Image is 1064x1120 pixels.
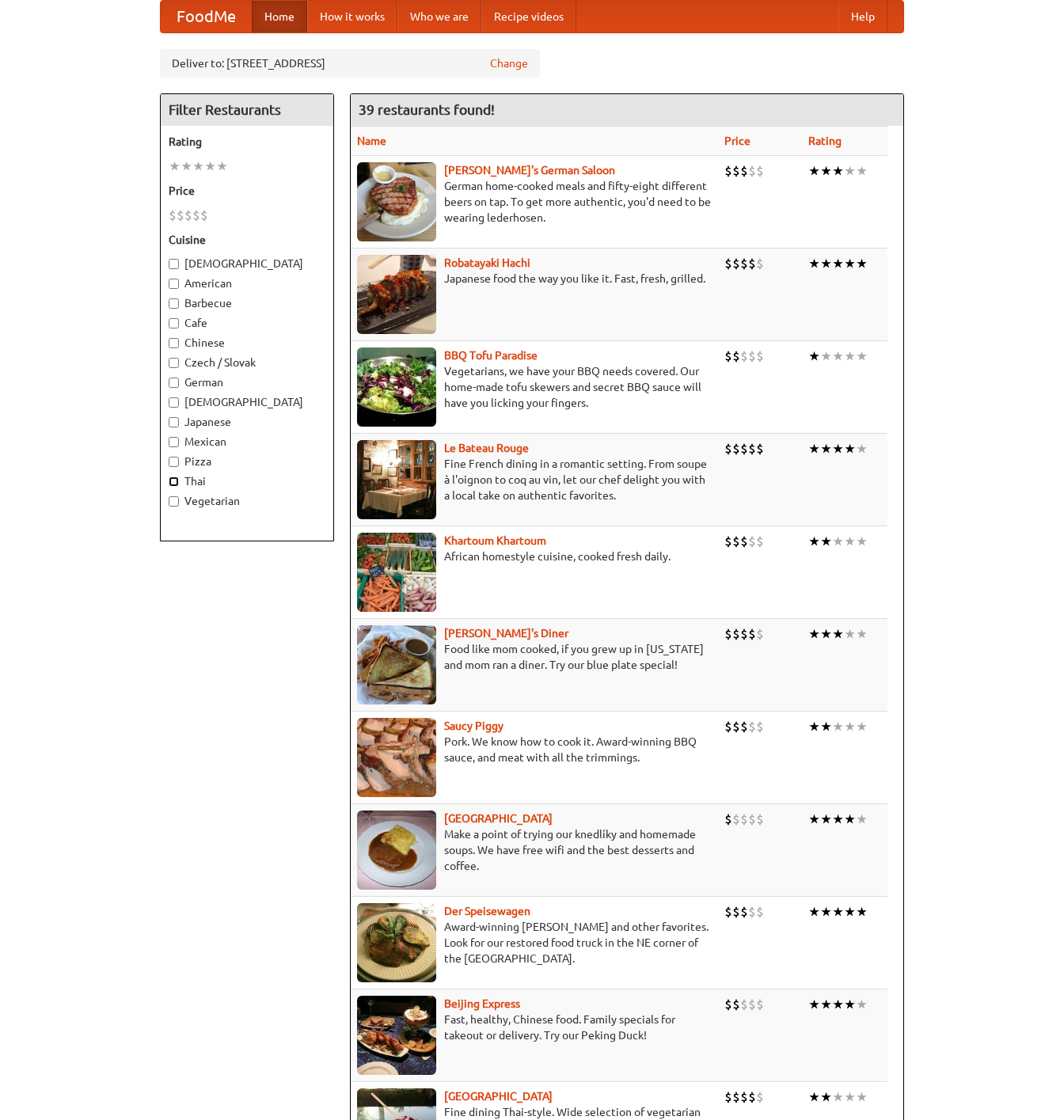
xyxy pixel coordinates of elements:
li: ★ [820,625,832,643]
li: $ [177,207,184,224]
b: [GEOGRAPHIC_DATA] [444,1090,553,1103]
li: $ [724,255,732,272]
p: Make a point of trying our knedlíky and homemade soups. We have free wifi and the best desserts a... [357,826,712,874]
li: ★ [856,718,868,735]
p: Food like mom cooked, if you grew up in [US_STATE] and mom ran a diner. Try our blue plate special! [357,641,712,673]
li: $ [724,533,732,550]
li: ★ [856,162,868,180]
input: Mexican [169,437,179,447]
li: ★ [832,903,844,921]
li: $ [740,162,748,180]
li: $ [192,207,200,224]
li: ★ [832,996,844,1013]
li: ★ [844,255,856,272]
img: saucy.jpg [357,718,436,797]
label: Chinese [169,335,325,351]
li: $ [740,811,748,828]
a: [GEOGRAPHIC_DATA] [444,812,553,825]
li: $ [724,903,732,921]
a: Change [490,55,528,71]
li: $ [756,1088,764,1106]
li: ★ [216,158,228,175]
p: Fine French dining in a romantic setting. From soupe à l'oignon to coq au vin, let our chef delig... [357,456,712,503]
li: ★ [180,158,192,175]
li: ★ [856,625,868,643]
li: $ [740,1088,748,1106]
li: $ [732,996,740,1013]
img: tofuparadise.jpg [357,347,436,427]
li: $ [732,1088,740,1106]
img: khartoum.jpg [357,533,436,612]
a: Home [252,1,307,32]
li: ★ [808,625,820,643]
li: $ [756,162,764,180]
a: Price [724,135,750,147]
li: $ [724,811,732,828]
li: $ [740,625,748,643]
p: Pork. We know how to cook it. Award-winning BBQ sauce, and meat with all the trimmings. [357,734,712,765]
input: [DEMOGRAPHIC_DATA] [169,259,179,269]
li: ★ [204,158,216,175]
li: ★ [856,440,868,457]
li: ★ [169,158,180,175]
li: ★ [844,1088,856,1106]
label: Mexican [169,434,325,450]
li: ★ [832,162,844,180]
li: ★ [856,255,868,272]
li: ★ [820,162,832,180]
li: ★ [856,533,868,550]
li: $ [756,996,764,1013]
li: $ [724,625,732,643]
li: ★ [832,440,844,457]
li: $ [724,718,732,735]
li: $ [748,811,756,828]
li: $ [756,718,764,735]
li: $ [724,162,732,180]
a: Khartoum Khartoum [444,534,546,547]
a: [PERSON_NAME]'s German Saloon [444,164,615,177]
a: Der Speisewagen [444,905,530,917]
li: ★ [832,1088,844,1106]
li: ★ [808,440,820,457]
li: ★ [844,718,856,735]
li: ★ [844,996,856,1013]
li: $ [748,625,756,643]
li: ★ [820,347,832,365]
li: $ [748,718,756,735]
label: [DEMOGRAPHIC_DATA] [169,256,325,271]
input: Chinese [169,338,179,348]
li: $ [756,347,764,365]
li: ★ [820,255,832,272]
input: American [169,279,179,289]
input: German [169,378,179,388]
a: Beijing Express [444,997,520,1010]
li: $ [169,207,177,224]
li: $ [740,996,748,1013]
li: $ [724,996,732,1013]
p: Vegetarians, we have your BBQ needs covered. Our home-made tofu skewers and secret BBQ sauce will... [357,363,712,411]
input: Pizza [169,457,179,467]
li: ★ [820,718,832,735]
input: Cafe [169,318,179,328]
li: $ [732,903,740,921]
li: $ [732,811,740,828]
li: $ [748,440,756,457]
a: [PERSON_NAME]'s Diner [444,627,568,640]
a: Saucy Piggy [444,719,503,732]
a: Who we are [397,1,481,32]
li: $ [756,903,764,921]
li: ★ [844,625,856,643]
li: ★ [808,347,820,365]
label: Pizza [169,454,325,469]
li: ★ [832,255,844,272]
a: Robatayaki Hachi [444,256,530,269]
input: Czech / Slovak [169,358,179,368]
h4: Filter Restaurants [161,94,333,126]
a: BBQ Tofu Paradise [444,349,538,362]
li: ★ [192,158,204,175]
li: $ [732,533,740,550]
